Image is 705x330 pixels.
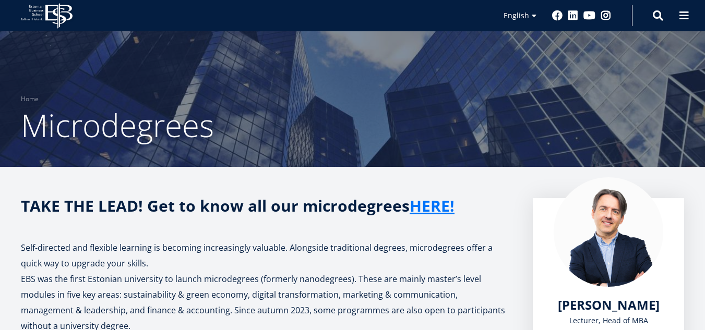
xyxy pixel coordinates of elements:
span: Microdegrees [21,104,214,146]
a: Youtube [583,10,595,21]
a: HERE! [410,198,455,214]
img: Marko Rillo [554,177,663,287]
p: Self-directed and flexible learning is becoming increasingly valuable. Alongside traditional degr... [21,240,512,271]
a: Instagram [601,10,611,21]
a: [PERSON_NAME] [558,297,660,313]
a: Facebook [552,10,563,21]
a: Home [21,94,39,104]
strong: TAKE THE LEAD! Get to know all our microdegrees [21,195,455,216]
span: [PERSON_NAME] [558,296,660,313]
a: Linkedin [568,10,578,21]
